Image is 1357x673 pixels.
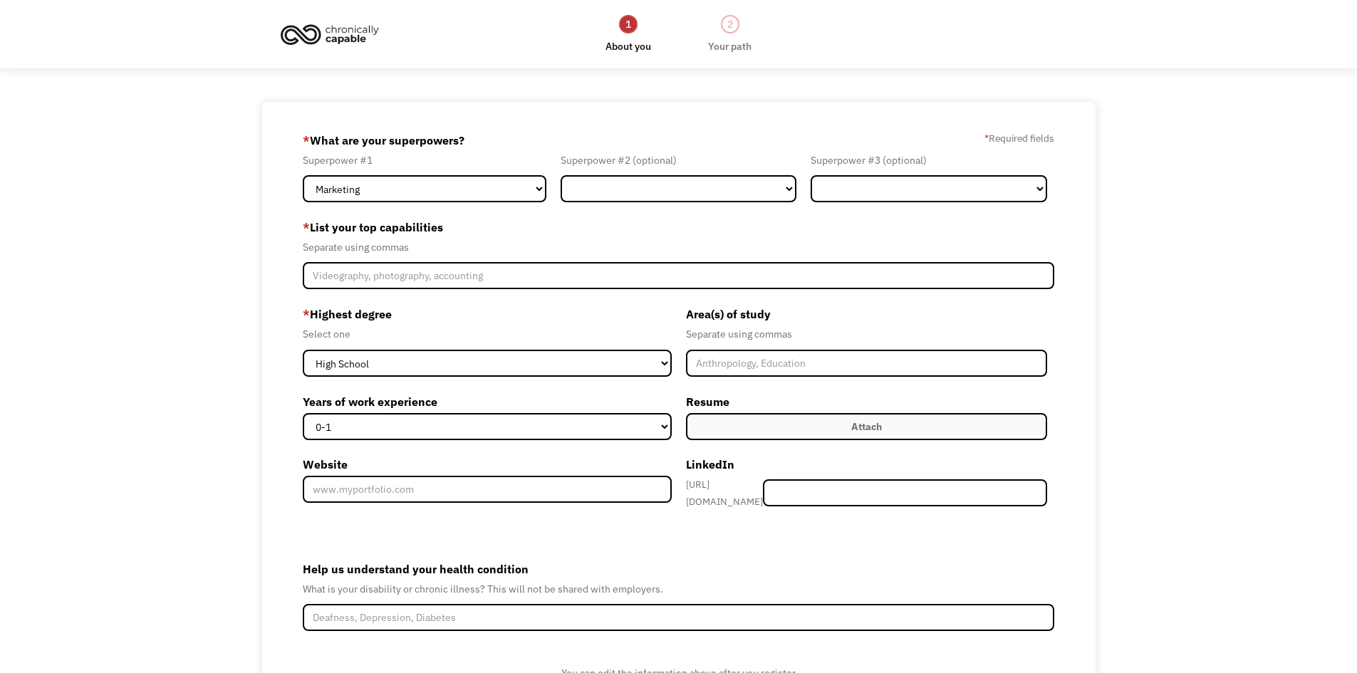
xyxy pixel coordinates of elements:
label: Resume [686,390,1048,413]
div: Separate using commas [303,239,1055,256]
div: 2 [721,15,739,33]
label: LinkedIn [686,453,1048,476]
label: Years of work experience [303,390,672,413]
div: 1 [619,15,638,33]
div: Your path [708,38,752,55]
img: Chronically Capable logo [276,19,383,50]
input: Deafness, Depression, Diabetes [303,604,1055,631]
input: Anthropology, Education [686,350,1048,377]
label: Attach [686,413,1048,440]
div: Superpower #3 (optional) [811,152,1047,169]
div: Superpower #1 [303,152,546,169]
input: Videography, photography, accounting [303,262,1055,289]
label: Highest degree [303,303,672,325]
label: Help us understand your health condition [303,558,1055,580]
a: 2Your path [708,14,752,55]
div: Superpower #2 (optional) [561,152,797,169]
label: What are your superpowers? [303,129,464,152]
div: About you [605,38,651,55]
label: Area(s) of study [686,303,1048,325]
div: Separate using commas [686,325,1048,343]
div: Attach [851,418,882,435]
input: www.myportfolio.com [303,476,672,503]
div: Select one [303,325,672,343]
label: Website [303,453,672,476]
label: Required fields [984,130,1054,147]
label: List your top capabilities [303,216,1055,239]
div: [URL][DOMAIN_NAME] [686,476,764,510]
a: 1About you [605,14,651,55]
div: What is your disability or chronic illness? This will not be shared with employers. [303,580,1055,598]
